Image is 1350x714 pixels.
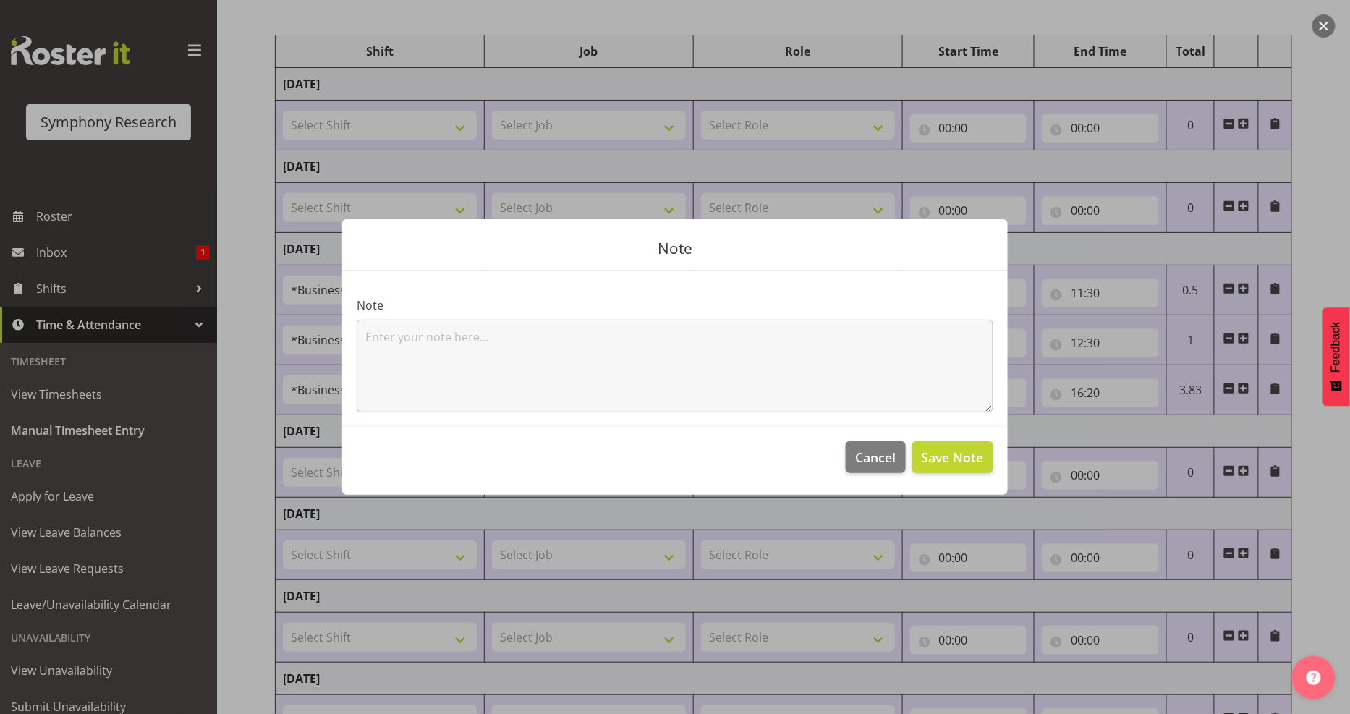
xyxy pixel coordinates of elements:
button: Save Note [912,441,993,473]
span: Save Note [922,448,984,467]
span: Cancel [856,448,896,467]
img: help-xxl-2.png [1307,671,1321,685]
span: Feedback [1330,322,1343,373]
button: Feedback - Show survey [1323,307,1350,406]
button: Cancel [846,441,905,473]
label: Note [357,297,993,314]
p: Note [357,241,993,256]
